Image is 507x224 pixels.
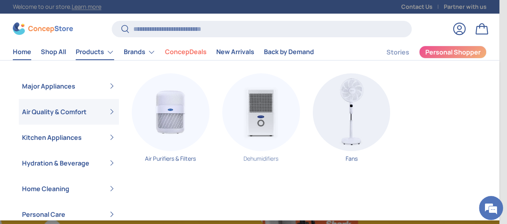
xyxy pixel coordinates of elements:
a: New Arrivals [216,44,254,60]
a: Shop All [41,44,66,60]
a: Back by Demand [264,44,314,60]
nav: Secondary [367,44,487,60]
a: Stories [386,44,409,60]
span: Personal Shopper [425,49,481,55]
summary: Brands [119,44,160,60]
summary: Products [71,44,119,60]
a: Home [13,44,31,60]
img: ConcepStore [13,22,73,35]
nav: Primary [13,44,314,60]
a: ConcepDeals [165,44,207,60]
a: Personal Shopper [419,46,487,59]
